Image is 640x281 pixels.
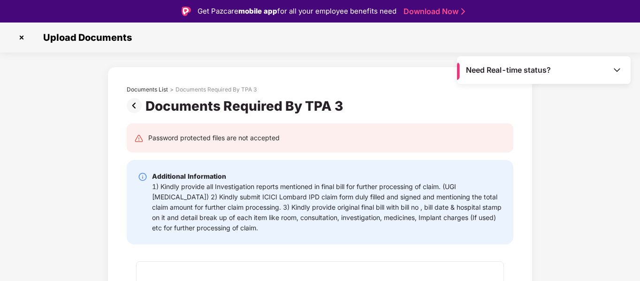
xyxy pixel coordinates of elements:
a: Download Now [404,7,462,16]
img: svg+xml;base64,PHN2ZyB4bWxucz0iaHR0cDovL3d3dy53My5vcmcvMjAwMC9zdmciIHdpZHRoPSIyNCIgaGVpZ2h0PSIyNC... [134,134,144,143]
img: Stroke [461,7,465,16]
img: Toggle Icon [612,65,622,75]
span: Need Real-time status? [466,65,551,75]
img: svg+xml;base64,PHN2ZyBpZD0iQ3Jvc3MtMzJ4MzIiIHhtbG5zPSJodHRwOi8vd3d3LnczLm9yZy8yMDAwL3N2ZyIgd2lkdG... [14,30,29,45]
div: Get Pazcare for all your employee benefits need [198,6,396,17]
div: Documents Required By TPA 3 [175,86,257,93]
span: Upload Documents [34,32,137,43]
img: Logo [182,7,191,16]
img: svg+xml;base64,PHN2ZyBpZD0iSW5mby0yMHgyMCIgeG1sbnM9Imh0dHA6Ly93d3cudzMub3JnLzIwMDAvc3ZnIiB3aWR0aD... [138,172,147,182]
div: Documents List [127,86,168,93]
div: > [170,86,174,93]
div: Documents Required By TPA 3 [145,98,347,114]
b: Additional Information [152,172,226,180]
strong: mobile app [238,7,277,15]
div: 1) Kindly provide all Investigation reports mentioned in final bill for further processing of cla... [152,182,502,233]
div: Password protected files are not accepted [148,133,280,143]
img: svg+xml;base64,PHN2ZyBpZD0iUHJldi0zMngzMiIgeG1sbnM9Imh0dHA6Ly93d3cudzMub3JnLzIwMDAvc3ZnIiB3aWR0aD... [127,98,145,113]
